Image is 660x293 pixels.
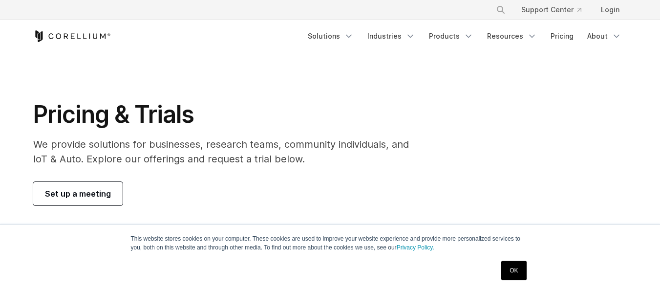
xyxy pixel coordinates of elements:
[492,1,510,19] button: Search
[45,188,111,200] span: Set up a meeting
[397,244,434,251] a: Privacy Policy.
[545,27,579,45] a: Pricing
[484,1,627,19] div: Navigation Menu
[501,261,526,280] a: OK
[131,234,530,252] p: This website stores cookies on your computer. These cookies are used to improve your website expe...
[481,27,543,45] a: Resources
[33,100,423,129] h1: Pricing & Trials
[362,27,421,45] a: Industries
[302,27,360,45] a: Solutions
[593,1,627,19] a: Login
[33,30,111,42] a: Corellium Home
[302,27,627,45] div: Navigation Menu
[33,182,123,205] a: Set up a meeting
[423,27,479,45] a: Products
[513,1,589,19] a: Support Center
[33,137,423,166] p: We provide solutions for businesses, research teams, community individuals, and IoT & Auto. Explo...
[581,27,627,45] a: About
